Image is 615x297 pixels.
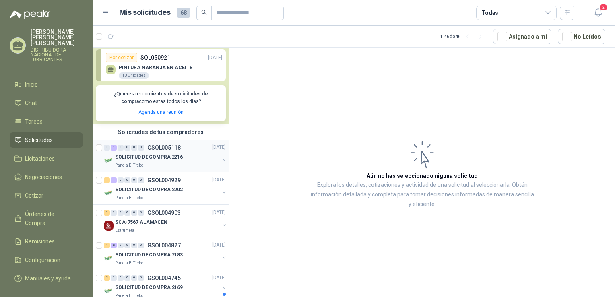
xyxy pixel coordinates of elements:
[177,8,190,18] span: 68
[104,175,227,201] a: 1 1 0 0 0 0 GSOL004929[DATE] Company LogoSOLICITUD DE COMPRA 2202Panela El Trébol
[104,243,110,248] div: 1
[131,243,137,248] div: 0
[104,208,227,234] a: 1 0 0 0 0 0 GSOL004903[DATE] Company LogoSCA-7567 ALAMACENEstrumetal
[25,256,60,264] span: Configuración
[104,210,110,216] div: 1
[25,210,75,227] span: Órdenes de Compra
[124,177,130,183] div: 0
[104,188,114,198] img: Company Logo
[104,241,227,266] a: 1 2 0 0 0 0 GSOL004827[DATE] Company LogoSOLICITUD DE COMPRA 2183Panela El Trébol
[25,237,55,246] span: Remisiones
[119,7,171,19] h1: Mis solicitudes
[138,109,184,115] a: Agenda una reunión
[212,241,226,249] p: [DATE]
[10,151,83,166] a: Licitaciones
[111,177,117,183] div: 1
[10,206,83,231] a: Órdenes de Compra
[493,29,551,44] button: Asignado a mi
[25,154,55,163] span: Licitaciones
[119,65,192,70] p: PINTURA NARANJA EN ACEITE
[147,177,181,183] p: GSOL004929
[101,90,221,105] p: ¿Quieres recibir como estas todos los días?
[147,243,181,248] p: GSOL004827
[147,210,181,216] p: GSOL004903
[115,284,183,291] p: SOLICITUD DE COMPRA 2169
[104,143,227,169] a: 0 1 0 0 0 0 GSOL005118[DATE] Company LogoSOLICITUD DE COMPRA 2216Panela El Trébol
[212,176,226,184] p: [DATE]
[104,221,114,231] img: Company Logo
[121,91,208,104] b: cientos de solicitudes de compra
[440,30,487,43] div: 1 - 46 de 46
[118,145,124,151] div: 0
[481,8,498,17] div: Todas
[124,275,130,281] div: 0
[104,286,114,296] img: Company Logo
[118,275,124,281] div: 0
[25,136,53,144] span: Solicitudes
[115,227,136,234] p: Estrumetal
[131,145,137,151] div: 0
[201,10,207,15] span: search
[31,29,83,46] p: [PERSON_NAME] [PERSON_NAME] [PERSON_NAME]
[124,145,130,151] div: 0
[104,275,110,281] div: 2
[10,77,83,92] a: Inicio
[115,162,144,169] p: Panela El Trébol
[111,243,117,248] div: 2
[115,251,183,259] p: SOLICITUD DE COMPRA 2183
[115,260,144,266] p: Panela El Trébol
[25,173,62,181] span: Negociaciones
[25,117,43,126] span: Tareas
[10,132,83,148] a: Solicitudes
[147,275,181,281] p: GSOL004745
[10,188,83,203] a: Cotizar
[104,254,114,263] img: Company Logo
[118,210,124,216] div: 0
[31,47,83,62] p: DISTRIBUIDORA NACIONAL DE LUBRICANTES
[10,114,83,129] a: Tareas
[25,274,71,283] span: Manuales y ayuda
[111,275,117,281] div: 0
[25,99,37,107] span: Chat
[131,275,137,281] div: 0
[115,153,183,161] p: SOLICITUD DE COMPRA 2216
[111,145,117,151] div: 1
[115,219,167,226] p: SCA-7567 ALAMACEN
[119,72,149,79] div: 10 Unidades
[212,274,226,282] p: [DATE]
[599,4,608,11] span: 2
[124,210,130,216] div: 0
[118,243,124,248] div: 0
[147,145,181,151] p: GSOL005118
[10,169,83,185] a: Negociaciones
[10,234,83,249] a: Remisiones
[138,210,144,216] div: 0
[310,180,535,209] p: Explora los detalles, cotizaciones y actividad de una solicitud al seleccionarla. Obtén informaci...
[208,54,222,62] p: [DATE]
[140,53,170,62] p: SOL050921
[131,210,137,216] div: 0
[93,124,229,140] div: Solicitudes de tus compradores
[138,145,144,151] div: 0
[131,177,137,183] div: 0
[25,80,38,89] span: Inicio
[367,171,478,180] h3: Aún no has seleccionado niguna solicitud
[10,252,83,268] a: Configuración
[104,145,110,151] div: 0
[106,53,137,62] div: Por cotizar
[118,177,124,183] div: 0
[138,177,144,183] div: 0
[212,144,226,151] p: [DATE]
[124,243,130,248] div: 0
[104,177,110,183] div: 1
[25,191,43,200] span: Cotizar
[10,95,83,111] a: Chat
[591,6,605,20] button: 2
[558,29,605,44] button: No Leídos
[115,195,144,201] p: Panela El Trébol
[115,186,183,194] p: SOLICITUD DE COMPRA 2202
[10,10,51,19] img: Logo peakr
[212,209,226,217] p: [DATE]
[96,49,226,81] a: Por cotizarSOL050921[DATE] PINTURA NARANJA EN ACEITE10 Unidades
[138,243,144,248] div: 0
